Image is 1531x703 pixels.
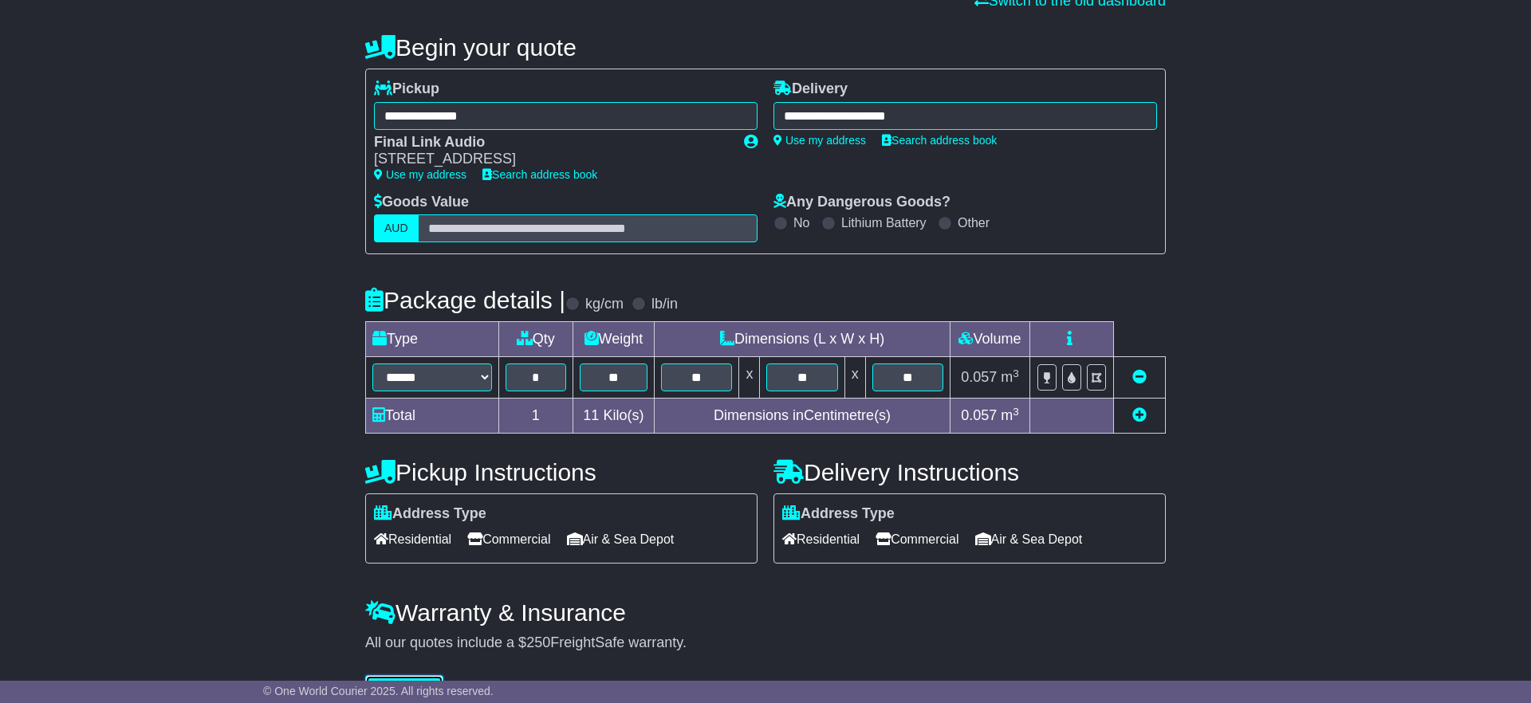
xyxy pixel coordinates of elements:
span: Air & Sea Depot [567,527,675,552]
sup: 3 [1013,406,1019,418]
a: Add new item [1132,407,1147,423]
h4: Warranty & Insurance [365,599,1166,626]
h4: Delivery Instructions [773,459,1166,485]
button: Get Quotes [365,675,443,703]
td: Qty [499,322,573,357]
span: 0.057 [961,407,997,423]
span: Air & Sea Depot [975,527,1083,552]
span: Residential [374,527,451,552]
div: [STREET_ADDRESS] [374,151,728,168]
h4: Package details | [365,287,565,313]
span: 11 [583,407,599,423]
td: Dimensions in Centimetre(s) [655,399,950,434]
td: Total [366,399,499,434]
a: Search address book [482,168,597,181]
span: m [1001,407,1019,423]
a: Use my address [374,168,466,181]
span: Commercial [876,527,958,552]
td: Weight [573,322,655,357]
td: Dimensions (L x W x H) [655,322,950,357]
td: Type [366,322,499,357]
label: Address Type [782,505,895,523]
label: kg/cm [585,296,624,313]
td: x [844,357,865,399]
a: Use my address [773,134,866,147]
label: Delivery [773,81,848,98]
label: Other [958,215,990,230]
sup: 3 [1013,367,1019,379]
label: Goods Value [374,194,469,211]
td: x [739,357,760,399]
div: Final Link Audio [374,134,728,151]
div: All our quotes include a $ FreightSafe warranty. [365,634,1166,652]
label: Lithium Battery [841,215,927,230]
label: Any Dangerous Goods? [773,194,950,211]
span: Residential [782,527,860,552]
span: 0.057 [961,369,997,385]
label: Pickup [374,81,439,98]
label: Address Type [374,505,486,523]
span: © One World Courier 2025. All rights reserved. [263,685,494,697]
h4: Begin your quote [365,34,1166,61]
label: AUD [374,214,419,242]
td: Volume [950,322,1029,357]
span: m [1001,369,1019,385]
span: Commercial [467,527,550,552]
td: 1 [499,399,573,434]
td: Kilo(s) [573,399,655,434]
label: No [793,215,809,230]
a: Search address book [882,134,997,147]
h4: Pickup Instructions [365,459,758,485]
span: 250 [526,634,550,650]
label: lb/in [651,296,678,313]
a: Remove this item [1132,369,1147,385]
